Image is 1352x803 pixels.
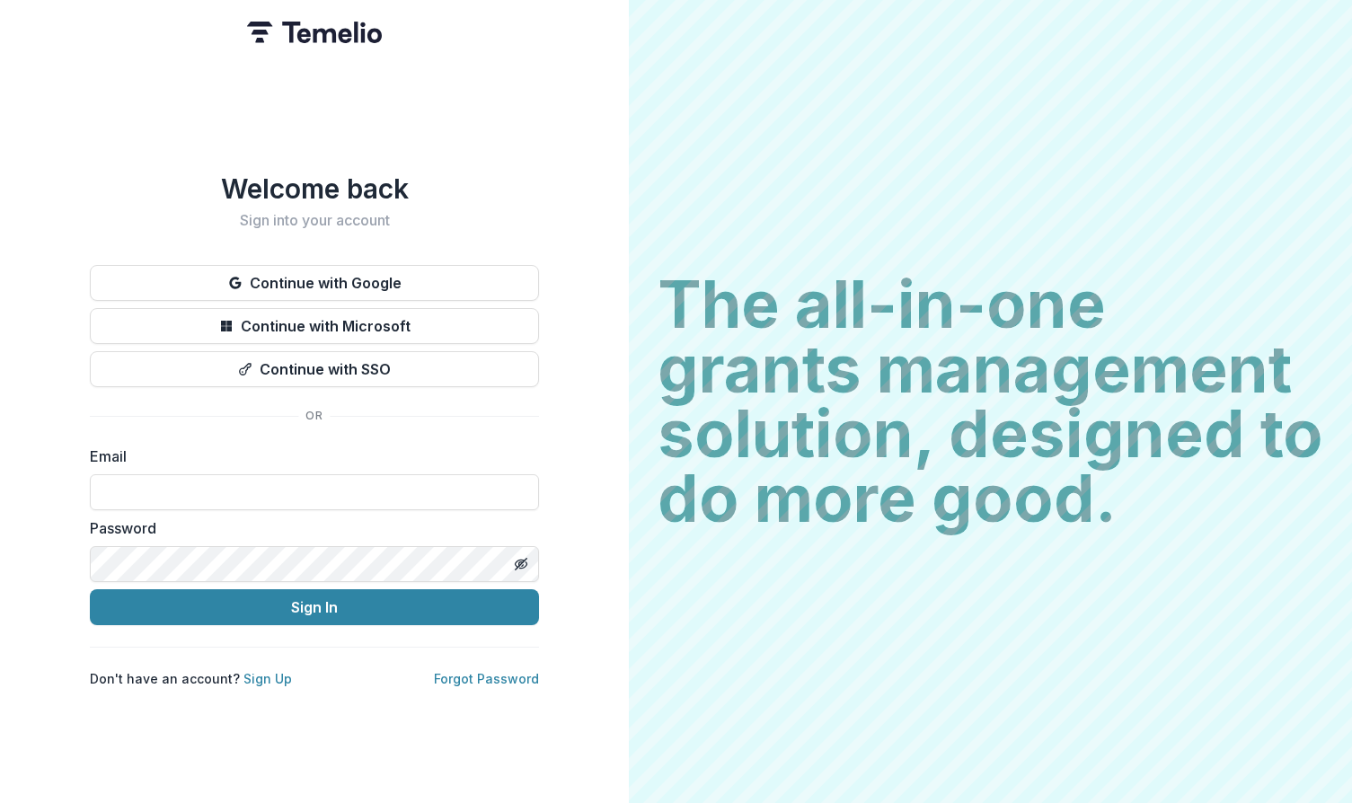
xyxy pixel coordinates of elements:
[90,446,528,467] label: Email
[90,669,292,688] p: Don't have an account?
[243,671,292,686] a: Sign Up
[90,265,539,301] button: Continue with Google
[90,212,539,229] h2: Sign into your account
[90,351,539,387] button: Continue with SSO
[247,22,382,43] img: Temelio
[90,517,528,539] label: Password
[507,550,535,578] button: Toggle password visibility
[90,308,539,344] button: Continue with Microsoft
[434,671,539,686] a: Forgot Password
[90,589,539,625] button: Sign In
[90,172,539,205] h1: Welcome back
